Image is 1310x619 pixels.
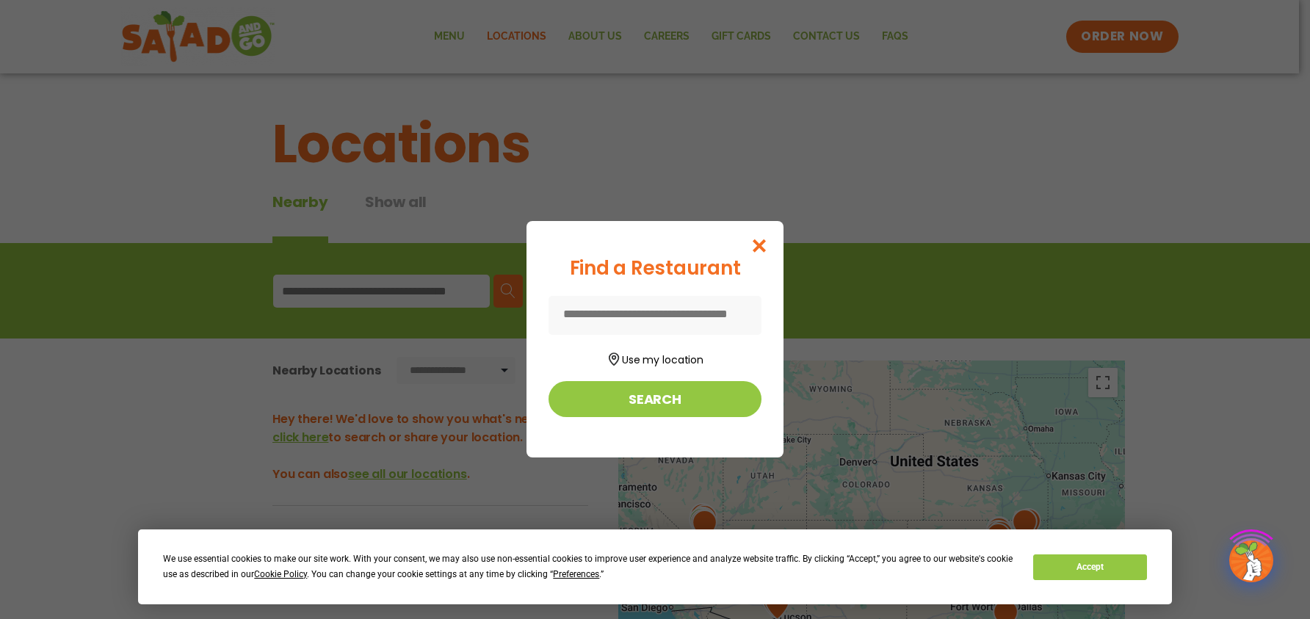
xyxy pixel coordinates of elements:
[553,569,599,579] span: Preferences
[254,569,307,579] span: Cookie Policy
[549,381,761,417] button: Search
[138,529,1172,604] div: Cookie Consent Prompt
[1033,554,1146,580] button: Accept
[163,551,1016,582] div: We use essential cookies to make our site work. With your consent, we may also use non-essential ...
[736,221,784,270] button: Close modal
[549,348,761,368] button: Use my location
[549,254,761,283] div: Find a Restaurant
